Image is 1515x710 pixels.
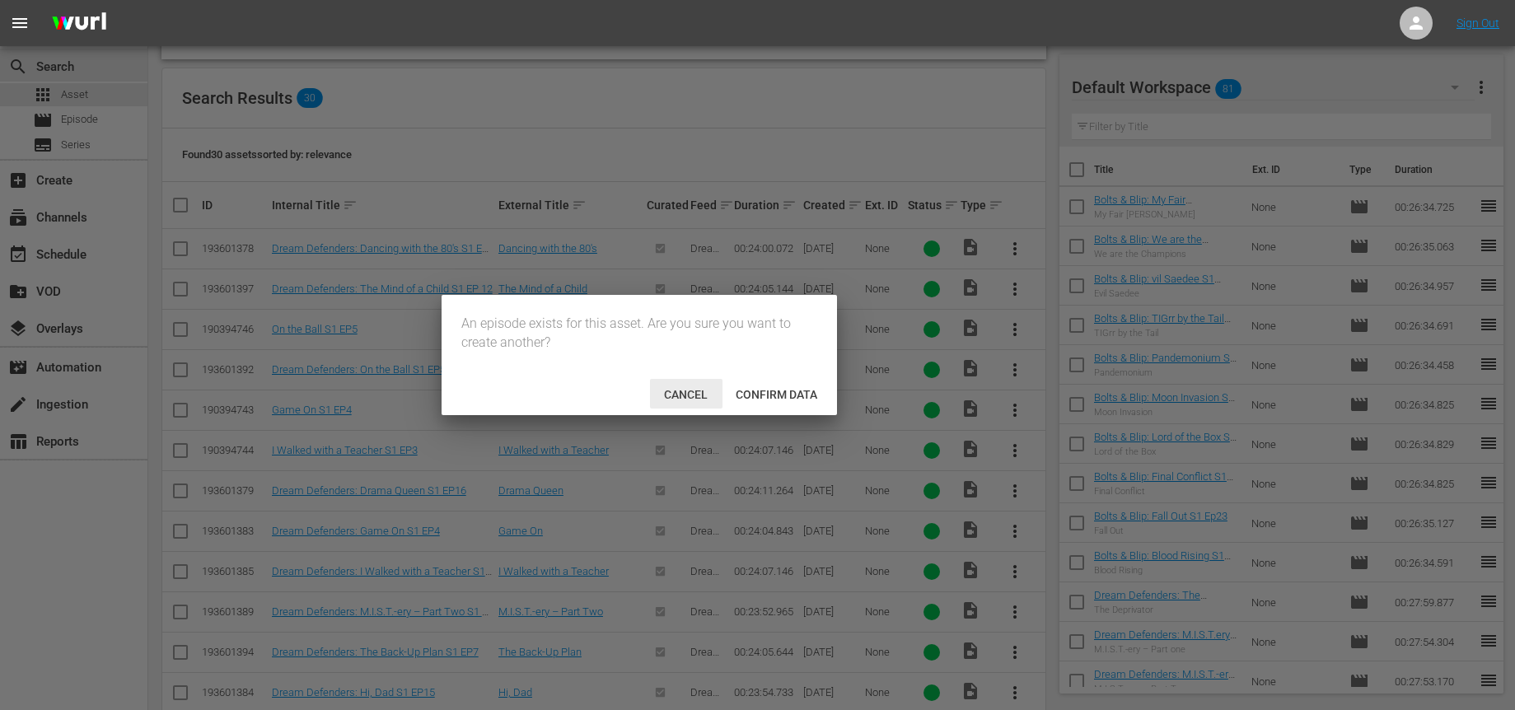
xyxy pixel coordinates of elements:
button: Confirm data [722,379,830,409]
span: Confirm data [722,388,830,401]
img: ans4CAIJ8jUAAAAAAAAAAAAAAAAAAAAAAAAgQb4GAAAAAAAAAAAAAAAAAAAAAAAAJMjXAAAAAAAAAAAAAAAAAAAAAAAAgAT5G... [40,4,119,43]
span: Cancel [651,388,721,401]
div: An episode exists for this asset. Are you sure you want to create another? [442,295,837,372]
a: Sign Out [1457,16,1499,30]
button: Cancel [650,379,722,409]
span: menu [10,13,30,33]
